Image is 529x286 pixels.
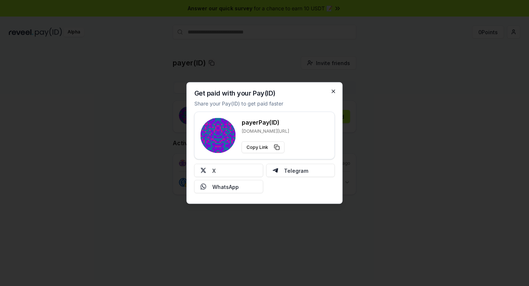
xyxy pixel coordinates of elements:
h2: Get paid with your Pay(ID) [194,90,276,97]
img: Telegram [272,168,278,174]
button: X [194,164,263,177]
h3: payer Pay(ID) [242,118,289,127]
img: Whatsapp [201,184,206,190]
button: Telegram [266,164,335,177]
img: X [201,168,206,174]
p: Share your Pay(ID) to get paid faster [194,100,283,107]
button: WhatsApp [194,180,263,193]
p: [DOMAIN_NAME][URL] [242,128,289,134]
button: Copy Link [242,142,285,153]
